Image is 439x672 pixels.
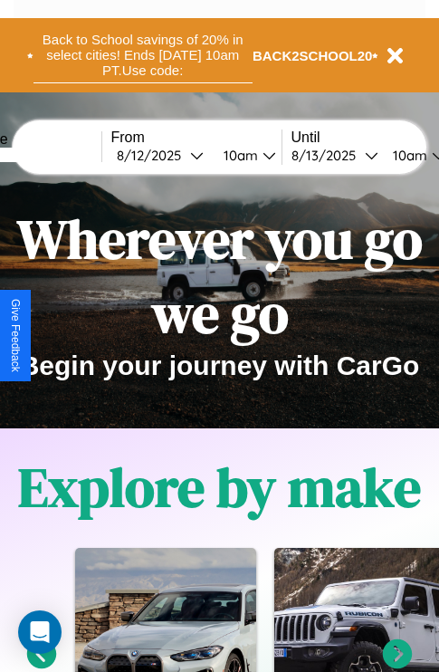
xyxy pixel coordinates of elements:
[111,146,209,165] button: 8/12/2025
[291,147,365,164] div: 8 / 13 / 2025
[18,450,421,524] h1: Explore by make
[253,48,373,63] b: BACK2SCHOOL20
[384,147,432,164] div: 10am
[117,147,190,164] div: 8 / 12 / 2025
[209,146,282,165] button: 10am
[9,299,22,372] div: Give Feedback
[33,27,253,83] button: Back to School savings of 20% in select cities! Ends [DATE] 10am PT.Use code:
[215,147,262,164] div: 10am
[111,130,282,146] label: From
[18,610,62,654] div: Open Intercom Messenger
